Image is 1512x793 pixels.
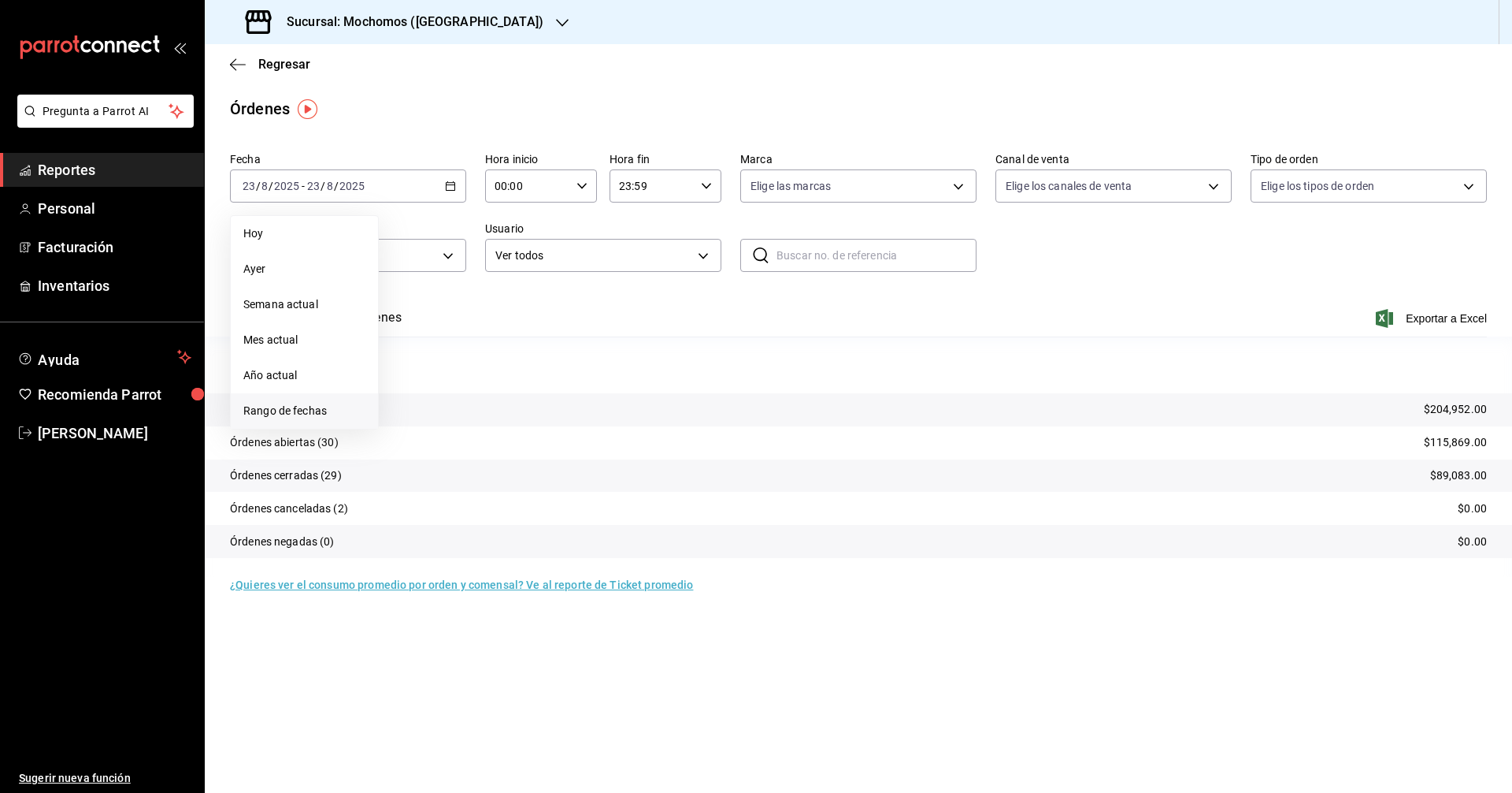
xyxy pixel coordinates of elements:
span: Regresar [258,57,310,72]
span: Pregunta a Parrot AI [43,103,169,120]
input: -- [261,180,269,192]
span: Rango de fechas [243,403,365,419]
span: Personal [38,198,191,219]
span: Elige los tipos de orden [1261,178,1374,194]
button: Pregunta a Parrot AI [17,95,194,128]
label: Canal de venta [995,154,1232,165]
label: Fecha [230,154,466,165]
div: Órdenes [230,97,290,121]
span: Elige las marcas [750,178,831,194]
label: Hora fin [610,154,721,165]
span: Ayuda [38,348,171,367]
h3: Sucursal: Mochomos ([GEOGRAPHIC_DATA]) [274,13,543,32]
span: Año actual [243,367,365,384]
label: Marca [740,154,976,165]
a: Pregunta a Parrot AI [11,114,194,131]
span: Reportes [38,159,191,181]
p: $204,952.00 [1424,401,1487,418]
span: Mes actual [243,332,365,348]
span: Elige los canales de venta [1006,178,1132,194]
span: / [256,180,261,192]
span: / [321,180,325,192]
span: / [269,180,273,192]
span: Ver todos [495,248,692,264]
span: Semana actual [243,296,365,313]
span: [PERSON_NAME] [38,423,191,444]
label: Usuario [485,223,721,234]
input: -- [306,180,321,192]
img: Tooltip marker [298,99,317,119]
p: Órdenes cerradas (29) [230,467,342,484]
input: -- [242,180,256,192]
p: $0.00 [1458,501,1487,517]
input: Buscar no. de referencia [776,240,976,271]
input: ---- [273,180,300,192]
a: ¿Quieres ver el consumo promedio por orden y comensal? Ve al reporte de Ticket promedio [230,579,693,591]
input: ---- [339,180,365,192]
span: / [334,180,339,192]
button: Exportar a Excel [1379,309,1487,328]
span: Ayer [243,261,365,277]
p: $0.00 [1458,534,1487,550]
p: Órdenes negadas (0) [230,534,335,550]
span: Recomienda Parrot [38,384,191,405]
button: open_drawer_menu [173,41,186,54]
span: - [302,180,305,192]
button: Regresar [230,57,310,72]
span: Facturación [38,236,191,258]
span: Inventarios [38,275,191,296]
label: Hora inicio [485,154,597,165]
p: $115,869.00 [1424,434,1487,451]
input: -- [326,180,334,192]
p: Resumen [230,356,1487,374]
p: Órdenes abiertas (30) [230,434,339,451]
p: $89,083.00 [1430,467,1487,484]
span: Hoy [243,225,365,242]
p: Órdenes canceladas (2) [230,501,348,517]
span: Sugerir nueva función [19,770,191,787]
label: Tipo de orden [1251,154,1487,165]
